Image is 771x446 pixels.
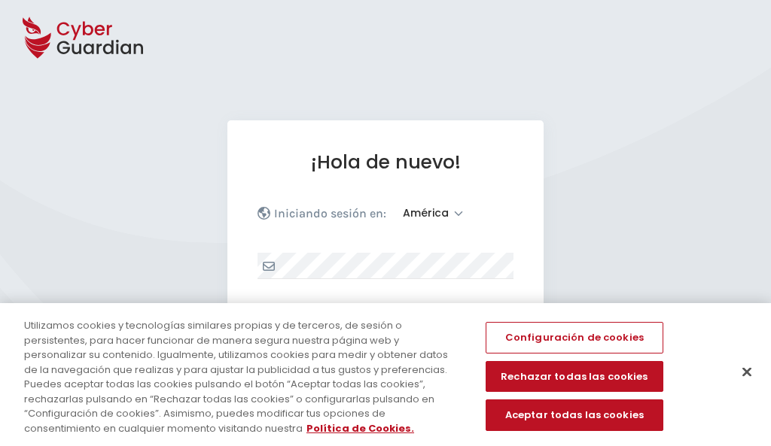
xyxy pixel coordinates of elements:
[486,322,663,353] button: Configuración de cookies, Abre el cuadro de diálogo del centro de preferencias.
[24,318,462,435] div: Utilizamos cookies y tecnologías similares propias y de terceros, de sesión o persistentes, para ...
[486,361,663,393] button: Rechazar todas las cookies
[730,356,763,389] button: Cerrar
[486,399,663,431] button: Aceptar todas las cookies
[274,206,386,221] p: Iniciando sesión en:
[258,150,513,174] h1: ¡Hola de nuevo!
[306,421,414,435] a: Más información sobre su privacidad, se abre en una nueva pestaña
